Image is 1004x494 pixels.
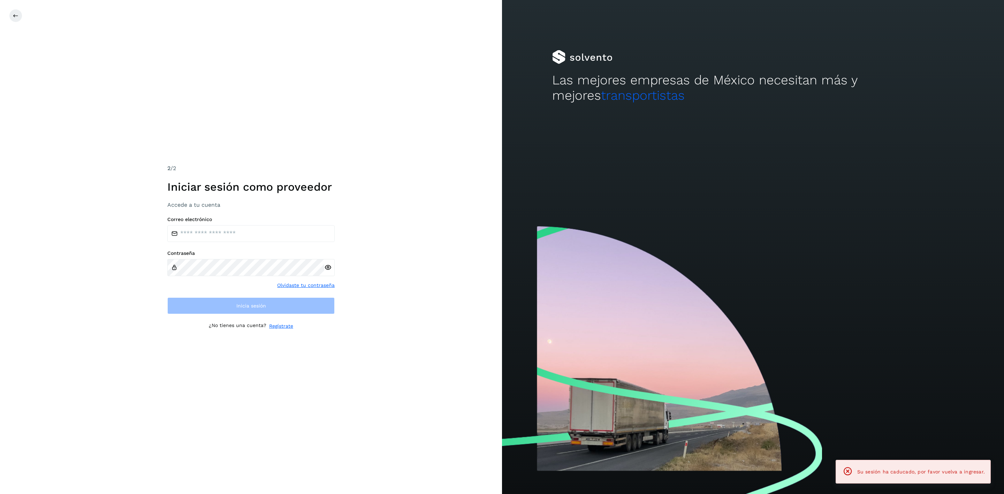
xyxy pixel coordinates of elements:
[236,303,266,308] span: Inicia sesión
[167,202,335,208] h3: Accede a tu cuenta
[167,164,335,173] div: /2
[601,88,685,103] span: transportistas
[857,469,985,474] span: Su sesión ha caducado, por favor vuelva a ingresar.
[167,297,335,314] button: Inicia sesión
[552,73,954,104] h2: Las mejores empresas de México necesitan más y mejores
[209,322,266,330] p: ¿No tienes una cuenta?
[167,180,335,193] h1: Iniciar sesión como proveedor
[269,322,293,330] a: Regístrate
[277,282,335,289] a: Olvidaste tu contraseña
[167,165,170,172] span: 2
[167,250,335,256] label: Contraseña
[167,216,335,222] label: Correo electrónico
